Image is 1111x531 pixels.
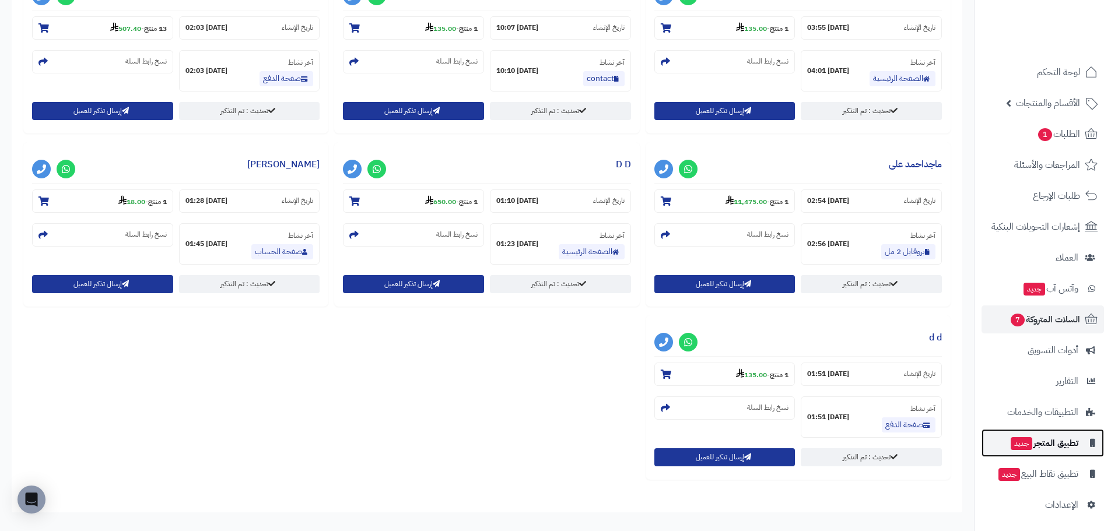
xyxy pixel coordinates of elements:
[282,23,313,33] small: تاريخ الإنشاء
[118,196,145,207] strong: 18.00
[185,23,227,33] strong: [DATE] 02:03
[770,23,788,34] strong: 1 منتج
[32,50,173,73] section: نسخ رابط السلة
[496,23,538,33] strong: [DATE] 10:07
[801,275,942,293] a: تحديث : تم التذكير
[593,196,625,206] small: تاريخ الإنشاء
[654,396,795,420] section: نسخ رابط السلة
[490,275,631,293] a: تحديث : تم التذكير
[982,182,1104,210] a: طلبات الإرجاع
[17,486,45,514] div: Open Intercom Messenger
[459,196,478,207] strong: 1 منتج
[982,429,1104,457] a: تطبيق المتجرجديد
[736,23,767,34] strong: 135.00
[982,336,1104,364] a: أدوات التسويق
[770,370,788,380] strong: 1 منتج
[982,120,1104,148] a: الطلبات1
[654,50,795,73] section: نسخ رابط السلة
[982,58,1104,86] a: لوحة التحكم
[982,244,1104,272] a: العملاء
[185,239,227,249] strong: [DATE] 01:45
[490,102,631,120] a: تحديث : تم التذكير
[282,196,313,206] small: تاريخ الإنشاء
[1045,497,1078,513] span: الإعدادات
[991,219,1080,235] span: إشعارات التحويلات البنكية
[807,369,849,379] strong: [DATE] 01:51
[904,23,935,33] small: تاريخ الإنشاء
[343,189,484,213] section: 1 منتج-650.00
[654,448,795,466] button: إرسال تذكير للعميل
[1010,311,1080,328] span: السلات المتروكة
[882,417,935,432] a: صفحة الدفع
[736,370,767,380] strong: 135.00
[997,466,1078,482] span: تطبيق نقاط البيع
[747,57,788,66] small: نسخ رابط السلة
[583,71,625,86] a: contact
[1011,437,1032,450] span: جديد
[179,102,320,120] a: تحديث : تم التذكير
[801,448,942,466] a: تحديث : تم التذكير
[1010,435,1078,451] span: تطبيق المتجر
[1016,95,1080,111] span: الأقسام والمنتجات
[32,16,173,40] section: 13 منتج-507.40
[32,102,173,120] button: إرسال تذكير للعميل
[1011,314,1025,326] span: 7
[910,57,935,68] small: آخر نشاط
[247,157,320,171] a: [PERSON_NAME]
[910,230,935,241] small: آخر نشاط
[125,57,167,66] small: نسخ رابط السلة
[110,22,167,34] small: -
[726,195,788,207] small: -
[425,22,478,34] small: -
[425,196,456,207] strong: 650.00
[1007,404,1078,420] span: التطبيقات والخدمات
[801,102,942,120] a: تحديث : تم التذكير
[770,196,788,207] strong: 1 منتج
[496,239,538,249] strong: [DATE] 01:23
[1024,283,1045,296] span: جديد
[593,23,625,33] small: تاريخ الإنشاء
[32,189,173,213] section: 1 منتج-18.00
[343,16,484,40] section: 1 منتج-135.00
[251,244,313,259] a: صفحة الحساب
[982,151,1104,179] a: المراجعات والأسئلة
[982,491,1104,519] a: الإعدادات
[600,57,625,68] small: آخر نشاط
[559,244,625,259] a: الصفحة الرئيسية
[148,196,167,207] strong: 1 منتج
[998,468,1020,481] span: جديد
[982,275,1104,303] a: وآتس آبجديد
[1056,249,1078,266] span: العملاء
[32,223,173,247] section: نسخ رابط السلة
[982,460,1104,488] a: تطبيق نقاط البيعجديد
[425,23,456,34] strong: 135.00
[179,275,320,293] a: تحديث : تم التذكير
[747,230,788,240] small: نسخ رابط السلة
[32,275,173,293] button: إرسال تذكير للعميل
[654,363,795,386] section: 1 منتج-135.00
[736,368,788,380] small: -
[288,57,313,68] small: آخر نشاط
[807,23,849,33] strong: [DATE] 03:55
[736,22,788,34] small: -
[982,367,1104,395] a: التقارير
[144,23,167,34] strong: 13 منتج
[185,66,227,76] strong: [DATE] 02:03
[881,244,935,259] a: بروفايل 2 مل
[807,66,849,76] strong: [DATE] 04:01
[125,230,167,240] small: نسخ رابط السلة
[982,398,1104,426] a: التطبيقات والخدمات
[459,23,478,34] strong: 1 منتج
[904,196,935,206] small: تاريخ الإنشاء
[600,230,625,241] small: آخر نشاط
[496,196,538,206] strong: [DATE] 01:10
[929,330,942,344] a: d d
[982,305,1104,333] a: السلات المتروكة7
[654,16,795,40] section: 1 منتج-135.00
[1037,126,1080,142] span: الطلبات
[118,195,167,207] small: -
[654,223,795,247] section: نسخ رابط السلة
[1014,157,1080,173] span: المراجعات والأسئلة
[807,239,849,249] strong: [DATE] 02:56
[1038,128,1052,141] span: 1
